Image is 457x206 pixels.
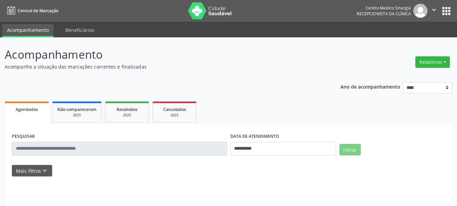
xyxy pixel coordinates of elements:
[440,5,452,17] button: apps
[57,113,97,118] div: 2025
[230,131,279,142] label: DATA DE ATENDIMENTO
[110,113,144,118] div: 2025
[158,113,191,118] div: 2025
[428,4,440,18] button: 
[2,24,54,37] a: Acompanhamento
[163,107,186,112] span: Cancelados
[357,11,411,17] span: Recepcionista da clínica
[415,56,450,68] button: Relatórios
[117,107,138,112] span: Resolvidos
[16,107,38,112] span: Agendados
[339,144,361,155] button: Filtrar
[357,5,411,11] div: Centro Medico Sinergia
[5,5,58,16] a: Central de Marcação
[413,4,428,18] img: img
[12,131,35,142] label: PESQUISAR
[57,107,97,112] span: Não compareceram
[61,24,99,36] a: Beneficiários
[18,8,58,14] span: Central de Marcação
[12,165,52,177] button: Mais filtroskeyboard_arrow_down
[430,6,438,14] i: 
[340,82,400,91] p: Ano de acompanhamento
[5,63,318,70] p: Acompanhe a situação das marcações correntes e finalizadas
[5,46,318,63] p: Acompanhamento
[41,167,48,174] i: keyboard_arrow_down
